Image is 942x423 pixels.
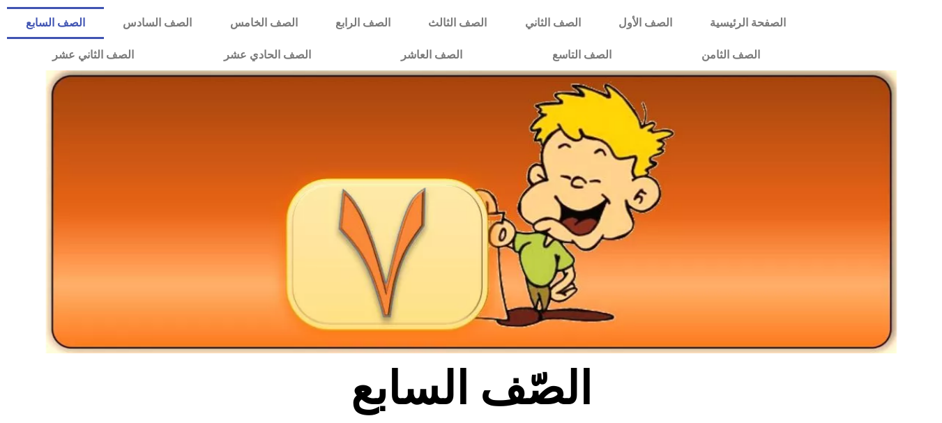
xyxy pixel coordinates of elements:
[691,7,805,39] a: الصفحة الرئيسية
[241,362,701,416] h2: الصّف السابع
[356,39,507,71] a: الصف العاشر
[178,39,356,71] a: الصف الحادي عشر
[409,7,506,39] a: الصف الثالث
[211,7,317,39] a: الصف الخامس
[317,7,409,39] a: الصف الرابع
[600,7,691,39] a: الصف الأول
[7,7,104,39] a: الصف السابع
[656,39,805,71] a: الصف الثامن
[7,39,178,71] a: الصف الثاني عشر
[506,7,600,39] a: الصف الثاني
[507,39,656,71] a: الصف التاسع
[104,7,211,39] a: الصف السادس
